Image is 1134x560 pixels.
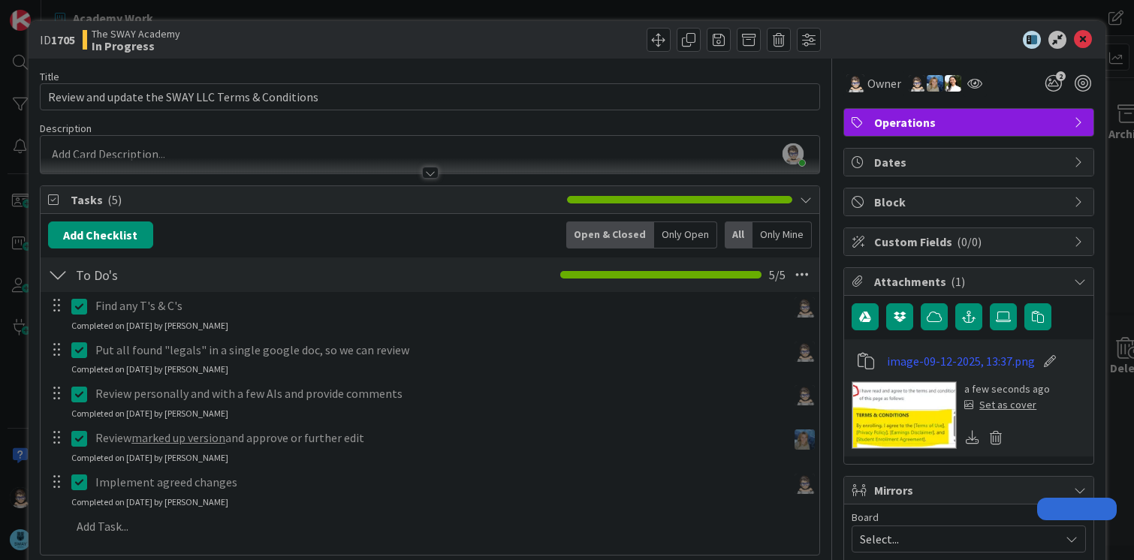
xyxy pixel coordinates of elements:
img: GSQywPghEhdbY4OwXOWrjRcy4shk9sHH.png [783,143,804,164]
img: TP [795,385,815,405]
span: Board [852,512,879,522]
input: Add Checklist... [71,261,403,288]
img: MA [795,429,815,450]
div: a few seconds ago [964,381,1050,397]
div: Open & Closed [566,221,654,248]
span: Custom Fields [874,233,1066,251]
b: In Progress [92,40,180,52]
span: Tasks [71,191,560,209]
span: Dates [874,153,1066,171]
span: 2 [1056,71,1066,81]
img: AK [945,75,961,92]
img: TP [846,74,864,92]
div: Set as cover [964,397,1036,413]
div: All [725,221,752,248]
span: ( 5 ) [107,192,122,207]
div: Completed on [DATE] by [PERSON_NAME] [71,495,228,509]
p: Find any T's & C's [95,297,781,315]
label: Title [40,70,59,83]
a: image-09-12-2025, 13:37.png [887,352,1035,370]
p: Review personally and with a few AIs and provide comments [95,385,781,402]
div: Completed on [DATE] by [PERSON_NAME] [71,451,228,465]
div: Completed on [DATE] by [PERSON_NAME] [71,363,228,376]
div: Completed on [DATE] by [PERSON_NAME] [71,407,228,420]
span: Block [874,193,1066,211]
img: TP [909,75,925,92]
span: Mirrors [874,481,1066,499]
p: Implement agreed changes [95,474,781,491]
span: Attachments [874,272,1066,291]
span: Owner [867,74,901,92]
div: Only Mine [752,221,812,248]
img: TP [795,342,815,362]
b: 1705 [51,32,75,47]
img: TP [795,474,815,494]
img: MA [927,75,943,92]
span: ID [40,31,75,49]
p: Put all found "legals" in a single google doc, so we can review [95,342,781,359]
div: Only Open [654,221,717,248]
span: ( 1 ) [951,274,965,289]
p: Review and approve or further edit [95,429,781,447]
img: TP [795,297,815,318]
span: Operations [874,113,1066,131]
div: Download [964,428,981,447]
span: 5 / 5 [769,266,786,284]
span: The SWAY Academy [92,28,180,40]
span: Select... [860,528,1052,549]
span: Description [40,122,92,135]
div: Completed on [DATE] by [PERSON_NAME] [71,319,228,333]
input: type card name here... [40,83,821,110]
a: marked up version [131,430,225,445]
span: ( 0/0 ) [957,234,982,249]
button: Add Checklist [48,221,153,248]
